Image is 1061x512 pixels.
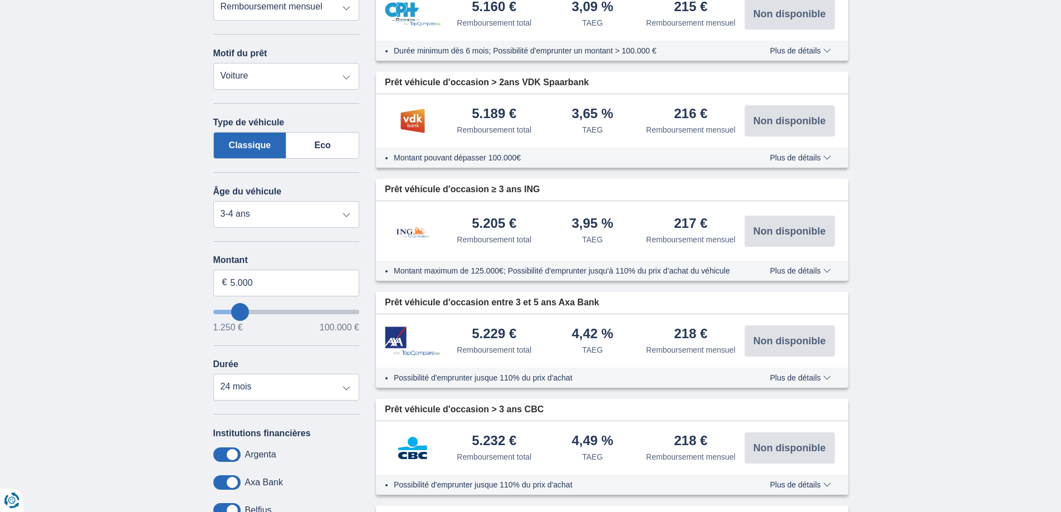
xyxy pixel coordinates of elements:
span: € [222,276,227,289]
label: Argenta [245,450,276,460]
div: 217 € [674,217,707,232]
div: Remboursement total [457,124,531,135]
span: Non disponible [754,116,826,126]
button: Plus de détails [761,480,839,489]
button: Non disponible [745,325,835,357]
button: Plus de détails [761,46,839,55]
label: Durée [213,359,238,369]
label: Motif du prêt [213,48,267,58]
div: 5.189 € [472,107,516,122]
div: TAEG [582,451,603,462]
button: Plus de détails [761,266,839,275]
button: Non disponible [745,432,835,464]
div: 4,42 % [571,327,613,342]
div: TAEG [582,234,603,245]
span: Prêt véhicule d'occasion entre 3 et 5 ans Axa Bank [385,296,599,309]
span: Prêt véhicule d'occasion ≥ 3 ans ING [385,183,540,196]
img: pret personnel VDK bank [385,107,441,135]
span: Prêt véhicule d'occasion > 2ans VDK Spaarbank [385,76,589,89]
label: Eco [286,132,359,159]
div: 218 € [674,327,707,342]
span: Non disponible [754,9,826,19]
li: Possibilité d'emprunter jusque 110% du prix d'achat [394,479,737,490]
div: 216 € [674,107,707,122]
div: Remboursement total [457,451,531,462]
div: Remboursement mensuel [646,124,735,135]
div: 5.229 € [472,327,516,342]
div: Remboursement mensuel [646,344,735,355]
button: Plus de détails [761,373,839,382]
button: Plus de détails [761,153,839,162]
li: Durée minimum dès 6 mois; Possibilité d'emprunter un montant > 100.000 € [394,45,737,56]
img: pret personnel ING [385,212,441,250]
div: TAEG [582,344,603,355]
div: 3,65 % [571,107,613,122]
div: 218 € [674,434,707,449]
label: Classique [213,132,287,159]
div: Remboursement mensuel [646,451,735,462]
div: 4,49 % [571,434,613,449]
div: 3,95 % [571,217,613,232]
label: Montant [213,255,360,265]
span: 100.000 € [320,323,359,332]
div: Remboursement total [457,344,531,355]
li: Montant pouvant dépasser 100.000€ [394,152,737,163]
li: Possibilité d'emprunter jusque 110% du prix d'achat [394,372,737,383]
span: Plus de détails [770,267,830,275]
span: 1.250 € [213,323,243,332]
span: Plus de détails [770,47,830,55]
img: pret personnel CPH Banque [385,2,441,26]
span: Plus de détails [770,481,830,489]
span: Non disponible [754,443,826,453]
div: Remboursement total [457,17,531,28]
div: 5.205 € [472,217,516,232]
img: pret personnel CBC [385,434,441,462]
span: Non disponible [754,336,826,346]
span: Plus de détails [770,154,830,162]
span: Prêt véhicule d'occasion > 3 ans CBC [385,403,544,416]
span: Non disponible [754,226,826,236]
div: Remboursement mensuel [646,234,735,245]
label: Institutions financières [213,428,311,438]
button: Non disponible [745,105,835,136]
label: Axa Bank [245,477,283,487]
label: Âge du véhicule [213,187,282,197]
div: TAEG [582,17,603,28]
input: wantToBorrow [213,310,360,314]
div: 5.232 € [472,434,516,449]
div: Remboursement mensuel [646,17,735,28]
div: Remboursement total [457,234,531,245]
label: Type de véhicule [213,118,285,128]
span: Plus de détails [770,374,830,382]
div: TAEG [582,124,603,135]
button: Non disponible [745,216,835,247]
img: pret personnel Axa Bank [385,326,441,356]
li: Montant maximum de 125.000€; Possibilité d'emprunter jusqu‘à 110% du prix d’achat du véhicule [394,265,737,276]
